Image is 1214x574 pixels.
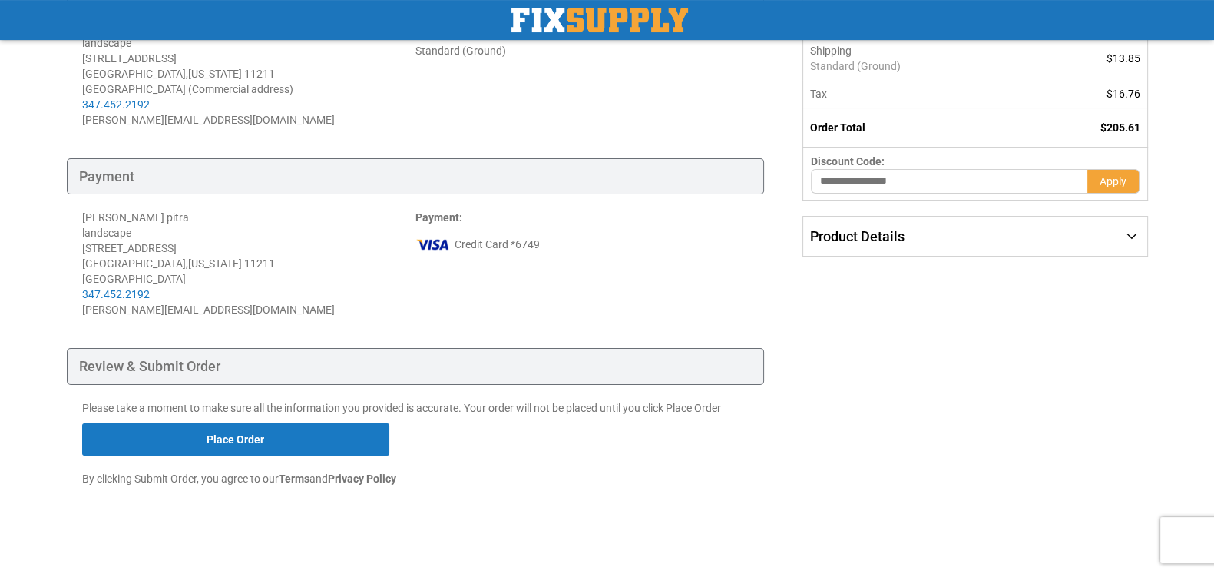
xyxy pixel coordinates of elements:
[188,257,242,270] span: [US_STATE]
[82,114,335,126] span: [PERSON_NAME][EMAIL_ADDRESS][DOMAIN_NAME]
[1100,121,1140,134] span: $205.61
[82,288,150,300] a: 347.452.2192
[810,58,1021,74] span: Standard (Ground)
[803,80,1030,108] th: Tax
[82,98,150,111] a: 347.452.2192
[415,233,451,256] img: vi.png
[810,228,905,244] span: Product Details
[82,423,389,456] button: Place Order
[1100,175,1126,187] span: Apply
[415,211,462,224] strong: :
[1106,52,1140,65] span: $13.85
[1106,88,1140,100] span: $16.76
[279,473,309,485] strong: Terms
[811,155,885,168] span: Discount Code:
[511,8,688,32] a: store logo
[1087,169,1140,194] button: Apply
[810,45,852,57] span: Shipping
[511,8,688,32] img: Fix Industrial Supply
[188,68,242,80] span: [US_STATE]
[67,348,765,385] div: Review & Submit Order
[82,304,335,316] span: [PERSON_NAME][EMAIL_ADDRESS][DOMAIN_NAME]
[415,43,749,58] div: Standard (Ground)
[328,473,396,485] strong: Privacy Policy
[82,20,415,128] address: [PERSON_NAME] pitra landscape [STREET_ADDRESS] [GEOGRAPHIC_DATA] , 11211 [GEOGRAPHIC_DATA] (Comme...
[67,158,765,195] div: Payment
[415,211,459,224] span: Payment
[82,471,749,486] p: By clicking Submit Order, you agree to our and
[415,233,749,256] div: Credit Card *6749
[82,400,749,416] p: Please take a moment to make sure all the information you provided is accurate. Your order will n...
[82,210,415,302] div: [PERSON_NAME] pitra landscape [STREET_ADDRESS] [GEOGRAPHIC_DATA] , 11211 [GEOGRAPHIC_DATA]
[810,121,865,134] strong: Order Total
